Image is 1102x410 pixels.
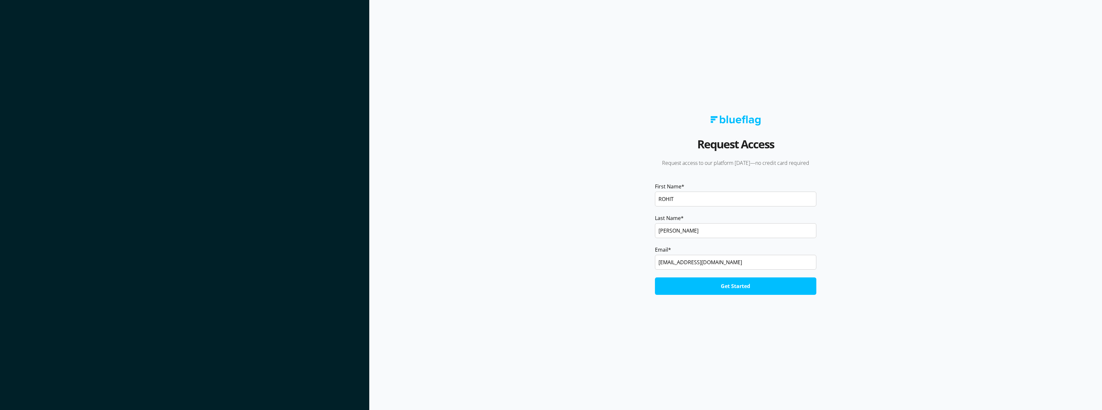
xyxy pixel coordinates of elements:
[710,115,761,125] img: Blue Flag logo
[655,223,816,238] input: Smith
[655,192,816,206] input: John
[655,255,816,270] input: name@yourcompany.com.au
[646,159,825,166] p: Request access to our platform [DATE]—no credit card required
[697,135,774,159] h2: Request Access
[655,277,816,295] input: Get Started
[655,183,681,190] span: First Name
[655,246,668,254] span: Email
[655,214,681,222] span: Last Name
